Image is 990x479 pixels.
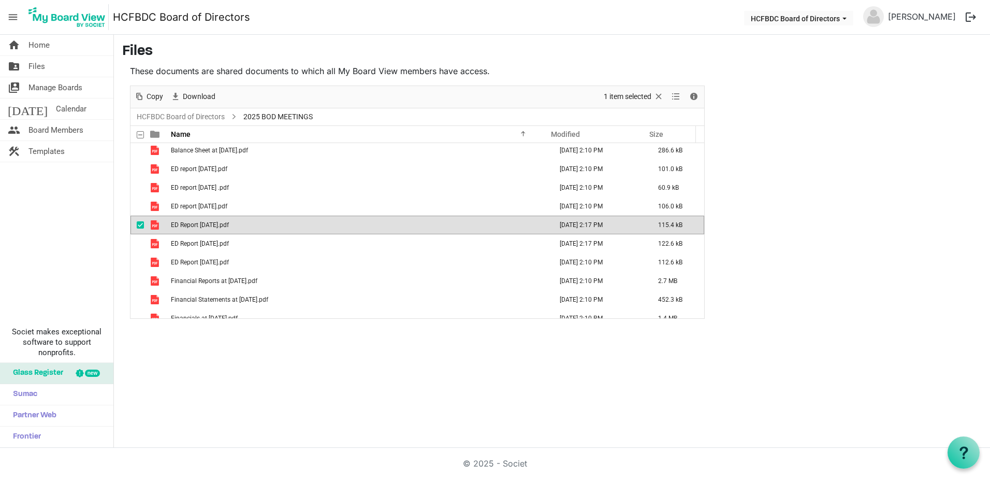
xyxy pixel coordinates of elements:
[551,130,580,138] span: Modified
[549,178,647,197] td: August 26, 2025 2:10 PM column header Modified
[28,77,82,98] span: Manage Boards
[168,253,549,272] td: ED Report May 2025.pdf is template cell column header Name
[144,197,168,216] td: is template cell column header type
[145,90,164,103] span: Copy
[113,7,250,27] a: HCFBDC Board of Directors
[8,56,20,77] span: folder_shared
[549,141,647,160] td: August 26, 2025 2:10 PM column header Modified
[144,309,168,328] td: is template cell column header type
[171,277,257,285] span: Financial Reports at [DATE].pdf
[8,405,56,426] span: Partner Web
[171,315,238,322] span: Financials at [DATE].pdf
[130,160,144,178] td: checkbox
[168,216,549,234] td: ED Report July 2025.pdf is template cell column header Name
[549,197,647,216] td: August 26, 2025 2:10 PM column header Modified
[8,35,20,55] span: home
[8,98,48,119] span: [DATE]
[168,178,549,197] td: ED report February 2025 .pdf is template cell column header Name
[8,427,41,447] span: Frontier
[549,160,647,178] td: August 26, 2025 2:10 PM column header Modified
[960,6,982,28] button: logout
[647,160,704,178] td: 101.0 kB is template cell column header Size
[168,309,549,328] td: Financials at January 31, 2025.pdf is template cell column header Name
[85,370,100,377] div: new
[144,178,168,197] td: is template cell column header type
[130,141,144,160] td: checkbox
[168,272,549,290] td: Financial Reports at March 31, 2025.pdf is template cell column header Name
[171,147,248,154] span: Balance Sheet at [DATE].pdf
[744,11,853,25] button: HCFBDC Board of Directors dropdownbutton
[647,216,704,234] td: 115.4 kB is template cell column header Size
[669,90,682,103] button: View dropdownbutton
[549,309,647,328] td: August 26, 2025 2:10 PM column header Modified
[8,141,20,162] span: construction
[549,253,647,272] td: August 26, 2025 2:10 PM column header Modified
[168,234,549,253] td: ED Report June 2025.pdf is template cell column header Name
[144,216,168,234] td: is template cell column header type
[647,141,704,160] td: 286.6 kB is template cell column header Size
[28,35,50,55] span: Home
[647,197,704,216] td: 106.0 kB is template cell column header Size
[647,309,704,328] td: 1.4 MB is template cell column header Size
[647,234,704,253] td: 122.6 kB is template cell column header Size
[133,90,165,103] button: Copy
[602,90,666,103] button: Selection
[130,178,144,197] td: checkbox
[28,120,83,140] span: Board Members
[28,141,65,162] span: Templates
[171,165,227,173] span: ED report [DATE].pdf
[144,234,168,253] td: is template cell column header type
[647,178,704,197] td: 60.9 kB is template cell column header Size
[685,86,703,108] div: Details
[130,234,144,253] td: checkbox
[130,309,144,328] td: checkbox
[130,197,144,216] td: checkbox
[549,234,647,253] td: August 26, 2025 2:17 PM column header Modified
[171,240,229,247] span: ED Report [DATE].pdf
[28,56,45,77] span: Files
[144,141,168,160] td: is template cell column header type
[8,120,20,140] span: people
[168,290,549,309] td: Financial Statements at December 31 2024.pdf is template cell column header Name
[168,141,549,160] td: Balance Sheet at May 2025.pdf is template cell column header Name
[167,86,219,108] div: Download
[144,272,168,290] td: is template cell column header type
[463,458,527,469] a: © 2025 - Societ
[649,130,663,138] span: Size
[8,363,63,384] span: Glass Register
[130,290,144,309] td: checkbox
[171,203,227,210] span: ED report [DATE].pdf
[135,110,227,123] a: HCFBDC Board of Directors
[171,296,268,303] span: Financial Statements at [DATE].pdf
[122,43,982,61] h3: Files
[171,221,229,229] span: ED Report [DATE].pdf
[549,290,647,309] td: August 26, 2025 2:10 PM column header Modified
[56,98,86,119] span: Calendar
[130,65,705,77] p: These documents are shared documents to which all My Board View members have access.
[549,272,647,290] td: August 26, 2025 2:10 PM column header Modified
[144,160,168,178] td: is template cell column header type
[171,130,191,138] span: Name
[168,197,549,216] td: ED report January 2025.pdf is template cell column header Name
[169,90,217,103] button: Download
[5,327,109,358] span: Societ makes exceptional software to support nonprofits.
[603,90,652,103] span: 1 item selected
[144,253,168,272] td: is template cell column header type
[130,272,144,290] td: checkbox
[144,290,168,309] td: is template cell column header type
[549,216,647,234] td: August 26, 2025 2:17 PM column header Modified
[667,86,685,108] div: View
[25,4,109,30] img: My Board View Logo
[25,4,113,30] a: My Board View Logo
[687,90,701,103] button: Details
[647,253,704,272] td: 112.6 kB is template cell column header Size
[647,272,704,290] td: 2.7 MB is template cell column header Size
[130,253,144,272] td: checkbox
[168,160,549,178] td: ED report April 2025.pdf is template cell column header Name
[241,110,315,123] span: 2025 BOD MEETINGS
[863,6,884,27] img: no-profile-picture.svg
[8,77,20,98] span: switch_account
[130,86,167,108] div: Copy
[8,384,37,405] span: Sumac
[600,86,667,108] div: Clear selection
